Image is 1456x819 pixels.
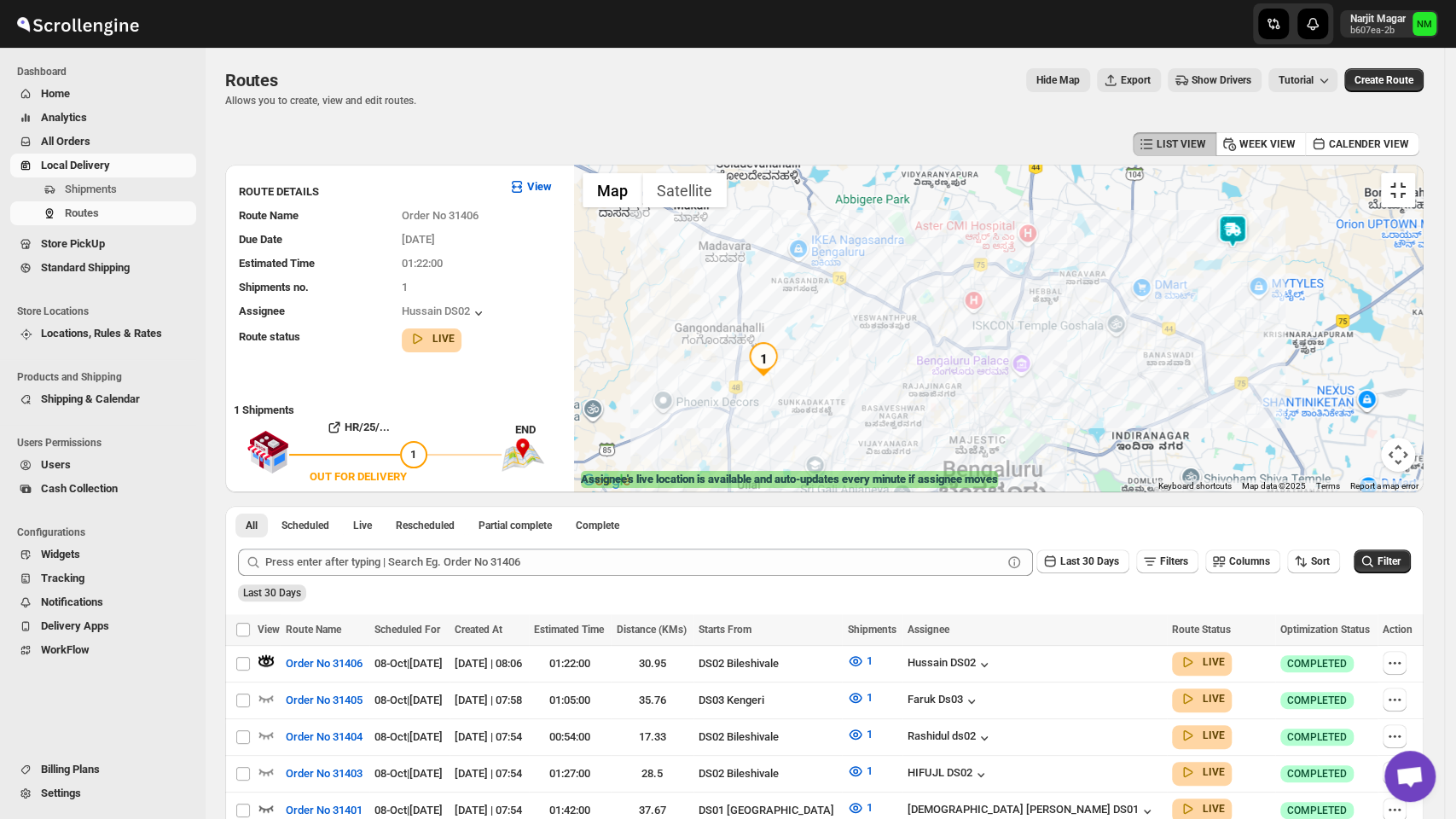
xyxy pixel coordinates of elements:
span: Routes [225,70,278,90]
span: 1 [866,654,872,667]
span: Partial complete [479,519,552,532]
span: Order No 31406 [286,655,363,672]
button: Billing Plans [10,758,196,781]
span: Tutorial [1279,74,1314,86]
span: COMPLETED [1287,730,1347,744]
div: DS02 Bileshivale [699,765,838,782]
span: Last 30 Days [1060,555,1119,567]
div: DS01 [GEOGRAPHIC_DATA] [699,802,838,819]
span: 08-Oct | [DATE] [374,694,443,706]
span: 1 [866,764,872,777]
img: Google [578,470,635,492]
img: ScrollEngine [14,3,142,45]
button: Order No 31406 [276,650,373,677]
div: END [515,421,566,439]
button: Sort [1287,549,1340,573]
span: 1 [866,728,872,741]
div: 01:05:00 [534,692,606,709]
button: Tracking [10,566,196,590]
span: Order No 31403 [286,765,363,782]
b: LIVE [1203,656,1225,668]
span: Standard Shipping [41,261,130,274]
p: b607ea-2b [1350,26,1406,36]
div: 17.33 [616,729,687,746]
button: 1 [837,684,882,712]
div: [DATE] | 07:54 [455,802,524,819]
h3: ROUTE DETAILS [239,183,495,200]
button: View [498,173,562,200]
span: Due Date [239,233,282,246]
button: Order No 31405 [276,687,373,714]
div: 01:42:00 [534,802,606,819]
span: Order No 31404 [286,729,363,746]
button: Order No 31403 [276,760,373,787]
b: LIVE [1203,803,1225,815]
span: Scheduled For [374,624,440,636]
button: Shipments [10,177,196,201]
button: Rashidul ds02 [908,729,993,746]
span: Rescheduled [396,519,455,532]
button: HR/25/... [289,414,427,441]
button: WorkFlow [10,638,196,662]
button: Create Route [1344,68,1424,92]
button: CALENDER VIEW [1305,132,1419,156]
p: Narjit Magar [1350,12,1406,26]
a: Report a map error [1350,481,1418,491]
span: Show Drivers [1192,73,1251,87]
button: LIVE [1179,800,1225,817]
button: Filters [1136,549,1198,573]
div: [DATE] | 08:06 [455,655,524,672]
div: DS02 Bileshivale [699,729,838,746]
span: 08-Oct | [DATE] [374,767,443,780]
a: Terms (opens in new tab) [1316,481,1340,491]
button: Show street map [583,173,642,207]
span: Home [41,87,70,100]
span: Narjit Magar [1412,12,1436,36]
span: WorkFlow [41,643,90,656]
button: 1 [837,721,882,748]
span: 01:22:00 [402,257,443,270]
button: Export [1097,68,1161,92]
button: Hussain DS02 [908,656,993,673]
span: View [258,624,280,636]
span: Export [1121,73,1151,87]
span: 1 [402,281,408,293]
b: HR/25/... [345,421,390,433]
span: Assignee [239,305,285,317]
button: Delivery Apps [10,614,196,638]
span: Dashboard [17,65,196,78]
span: Route Name [239,209,299,222]
p: Allows you to create, view and edit routes. [225,94,416,107]
span: Shipping & Calendar [41,392,140,405]
span: Created At [455,624,502,636]
span: COMPLETED [1287,804,1347,817]
button: Order No 31404 [276,723,373,751]
img: shop.svg [247,419,289,485]
button: Widgets [10,543,196,566]
span: 08-Oct | [DATE] [374,657,443,670]
button: Map action label [1026,68,1090,92]
span: Hide Map [1036,73,1080,87]
button: HIFUJL DS02 [908,766,989,783]
div: DS03 Kengeri [699,692,838,709]
span: Route status [239,330,300,343]
span: Map data ©2025 [1242,481,1306,491]
button: Analytics [10,106,196,130]
span: Shipments [65,183,117,195]
b: View [527,180,552,193]
button: All Orders [10,130,196,154]
span: Cash Collection [41,482,118,495]
span: 1 [866,801,872,814]
span: Store Locations [17,305,196,318]
span: Local Delivery [41,159,110,171]
div: [DATE] | 07:54 [455,729,524,746]
span: Starts From [699,624,751,636]
span: Distance (KMs) [616,624,686,636]
button: LIVE [1179,690,1225,707]
span: Delivery Apps [41,619,109,632]
button: Routes [10,201,196,225]
span: Order No 31401 [286,802,363,819]
button: Toggle fullscreen view [1381,173,1415,207]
